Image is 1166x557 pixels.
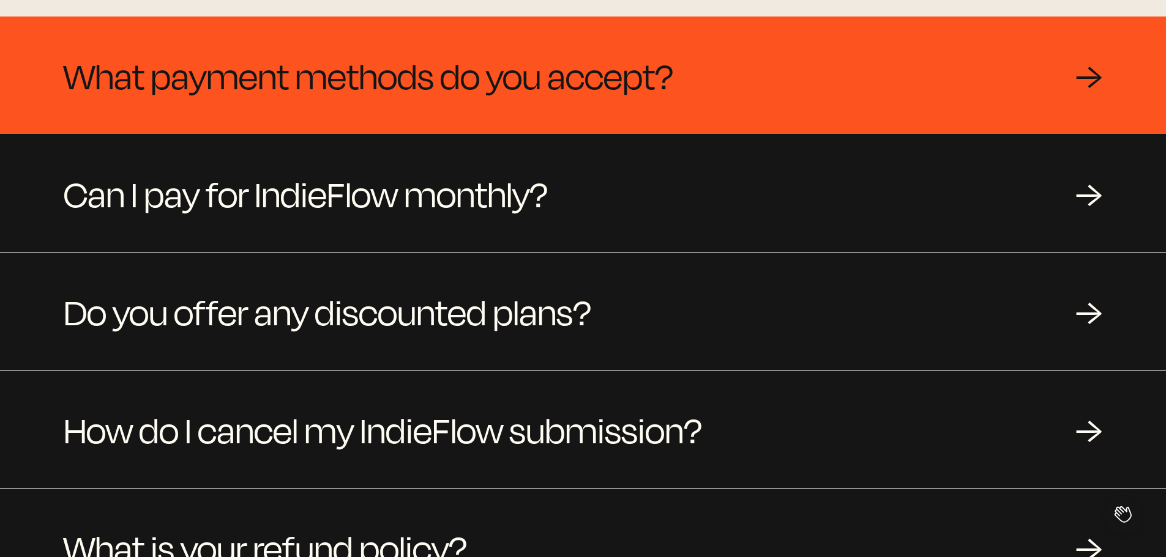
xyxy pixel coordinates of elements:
span: What payment methods do you accept? [64,46,673,105]
div: → [1075,293,1102,330]
div: → [1075,411,1102,448]
iframe: Toggle Customer Support [1105,496,1142,533]
span: Do you offer any discounted plans? [64,282,591,341]
span: Can I pay for IndieFlow monthly? [64,164,548,223]
div: → [1075,57,1102,94]
div: → [1075,175,1102,212]
span: How do I cancel my IndieFlow submission? [64,400,702,459]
